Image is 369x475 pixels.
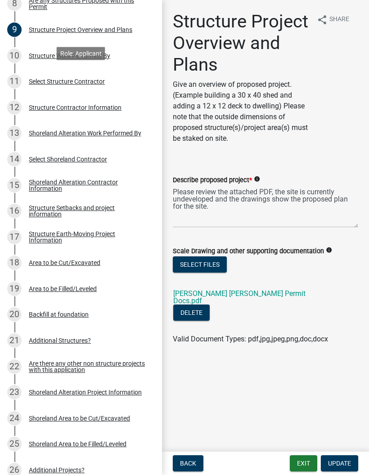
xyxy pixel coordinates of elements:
div: Shoreland Alteration Project Information [29,389,142,395]
div: Structure Setbacks and project information [29,205,148,217]
div: Additional Projects? [29,467,85,473]
h1: Structure Project Overview and Plans [173,11,310,76]
a: [PERSON_NAME] [PERSON_NAME] Permit Docs.pdf [173,289,306,305]
div: 25 [7,437,22,451]
div: 17 [7,230,22,244]
div: Area to be Cut/Excavated [29,260,100,266]
div: Shoreland Alteration Work Performed By [29,130,141,136]
label: Describe proposed project [173,177,252,184]
i: info [326,247,332,253]
div: 18 [7,255,22,270]
div: 15 [7,178,22,193]
div: Are there any other non structure projects with this application [29,360,148,373]
button: Update [321,455,358,471]
div: Structure Earth-Moving Project Information [29,231,148,243]
div: 20 [7,307,22,322]
button: Select files [173,256,227,273]
div: 12 [7,100,22,115]
button: shareShare [310,11,356,28]
div: Shoreland Alteration Contractor Information [29,179,148,192]
span: Share [329,14,349,25]
div: 24 [7,411,22,426]
button: Exit [290,455,317,471]
div: Structure Contractor Information [29,104,121,111]
wm-modal-confirm: Delete Document [173,309,210,318]
div: Additional Structures? [29,337,91,344]
div: 19 [7,282,22,296]
div: 10 [7,49,22,63]
span: Valid Document Types: pdf,jpg,jpeg,png,doc,docx [173,335,328,343]
label: Scale Drawing and other supporting documentation [173,248,324,255]
div: Select Structure Contractor [29,78,105,85]
div: 11 [7,74,22,89]
span: Back [180,460,196,467]
div: 9 [7,22,22,37]
span: Update [328,460,351,467]
div: Select Shoreland Contractor [29,156,107,162]
div: 16 [7,204,22,218]
div: Structure Project Overview and Plans [29,27,132,33]
div: Shoreland Area to be Filled/Leveled [29,441,126,447]
button: Back [173,455,203,471]
div: 22 [7,359,22,374]
p: Give an overview of proposed project. (Example building a 30 x 40 shed and adding a 12 x 12 deck ... [173,79,310,144]
div: 13 [7,126,22,140]
div: Backfill at foundation [29,311,89,318]
div: Area to be Filled/Leveled [29,286,97,292]
div: 21 [7,333,22,348]
div: Shoreland Area to be Cut/Excavated [29,415,130,421]
div: Structure Work Performed By [29,53,110,59]
div: Role: Applicant [57,47,105,60]
i: info [254,176,260,182]
button: Delete [173,305,210,321]
div: 23 [7,385,22,399]
i: share [317,14,328,25]
div: 14 [7,152,22,166]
